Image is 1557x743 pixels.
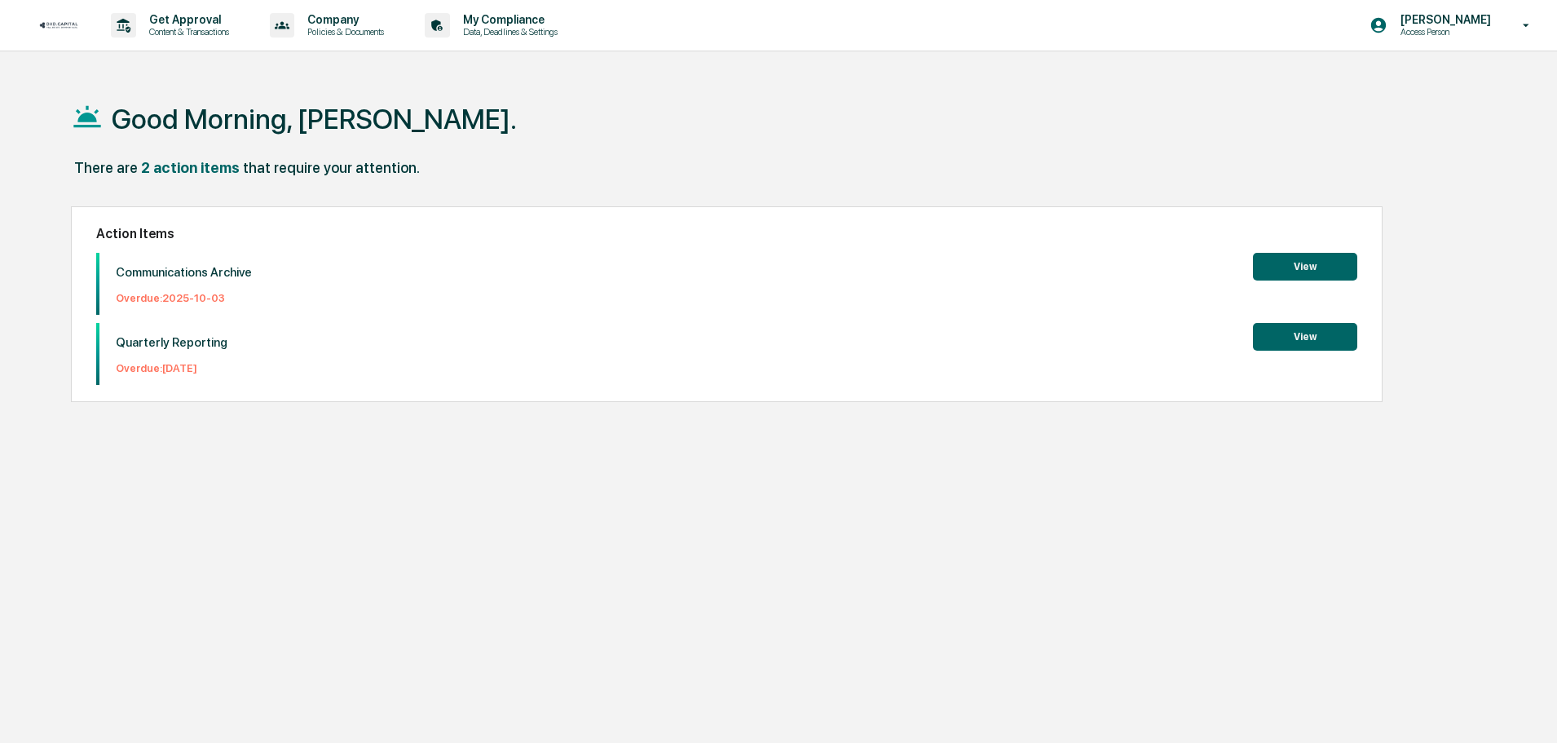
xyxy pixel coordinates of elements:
[1253,253,1357,281] button: View
[1387,26,1499,38] p: Access Person
[294,26,392,38] p: Policies & Documents
[116,335,227,350] p: Quarterly Reporting
[450,13,566,26] p: My Compliance
[96,226,1357,241] h2: Action Items
[39,21,78,29] img: logo
[116,292,252,304] p: Overdue: 2025-10-03
[450,26,566,38] p: Data, Deadlines & Settings
[294,13,392,26] p: Company
[136,26,237,38] p: Content & Transactions
[116,362,227,374] p: Overdue: [DATE]
[1253,323,1357,351] button: View
[1387,13,1499,26] p: [PERSON_NAME]
[116,265,252,280] p: Communications Archive
[136,13,237,26] p: Get Approval
[243,159,420,176] div: that require your attention.
[141,159,240,176] div: 2 action items
[112,103,517,135] h1: Good Morning, [PERSON_NAME].
[1253,258,1357,273] a: View
[1253,328,1357,343] a: View
[74,159,138,176] div: There are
